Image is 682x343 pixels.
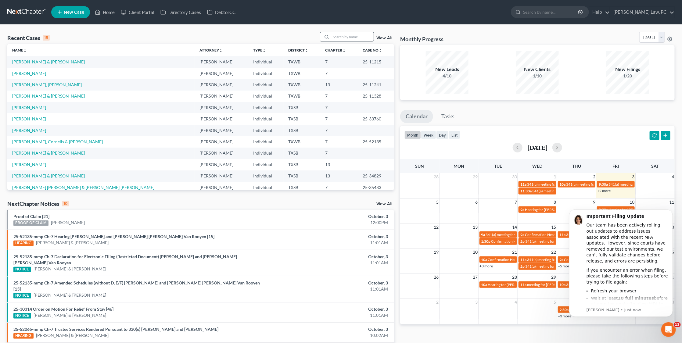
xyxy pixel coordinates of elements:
td: 13 [320,79,358,90]
td: [PERSON_NAME] [195,148,248,159]
td: [PERSON_NAME] [195,182,248,193]
td: 13 [320,159,358,170]
a: [PERSON_NAME] & [PERSON_NAME] [36,332,109,338]
td: 7 [320,102,358,113]
a: 25-52135-mmp Ch-7 Hearing [PERSON_NAME] and [PERSON_NAME] [PERSON_NAME] Van Rooyen [15] [13,234,214,239]
a: Attorneyunfold_more [199,48,223,52]
span: 11:30a [520,189,532,193]
a: 25-52065-mmp Ch-7 Trustee Services Rendered Pursuant to 330(e) [PERSON_NAME] and [PERSON_NAME] [13,327,218,332]
span: 341(a) meeting for [PERSON_NAME] & [PERSON_NAME] [525,239,616,244]
button: day [436,131,449,139]
span: 10a [481,257,487,262]
span: 341(a) meeting for [PERSON_NAME] [532,189,591,193]
span: 341(a) meeting for Toy [PERSON_NAME] [525,264,590,269]
td: [PERSON_NAME] [195,136,248,147]
td: Individual [248,56,284,67]
i: unfold_more [23,49,27,52]
div: PROOF OF CLAIM [13,220,48,226]
td: [PERSON_NAME] [195,125,248,136]
span: 11a [520,282,526,287]
td: 25-52135 [358,136,394,147]
a: Districtunfold_more [289,48,309,52]
td: Individual [248,113,284,124]
div: 12:00PM [267,220,388,226]
span: Confirmation Hearing for [PERSON_NAME] [488,257,558,262]
div: 4/10 [426,73,468,79]
a: [PERSON_NAME] [12,162,46,167]
td: [PERSON_NAME] [195,91,248,102]
span: 341(a) meeting for [PERSON_NAME] [527,182,586,187]
td: 25-34829 [358,170,394,182]
td: 25-11241 [358,79,394,90]
td: [PERSON_NAME] [195,79,248,90]
td: TXWB [284,136,321,147]
span: 15 [551,223,557,231]
span: 29 [472,173,479,180]
div: New Leads [426,66,468,73]
a: +2 more [597,188,611,193]
a: [PERSON_NAME] & [PERSON_NAME] [12,173,85,178]
td: 7 [320,182,358,193]
a: View All [376,36,392,40]
span: 22 [551,248,557,256]
div: 15 [43,35,50,41]
span: 10a [560,182,566,187]
div: NOTICE [13,313,31,319]
td: Individual [248,170,284,182]
td: Individual [248,136,284,147]
div: October, 3 [267,254,388,260]
span: 26 [433,273,439,281]
td: [PERSON_NAME] [195,113,248,124]
span: 2p [520,239,525,244]
td: Individual [248,159,284,170]
span: 12 [433,223,439,231]
span: 1 [553,173,557,180]
td: 13 [320,170,358,182]
a: [PERSON_NAME] & [PERSON_NAME] [34,312,106,318]
a: [PERSON_NAME] Law, PC [610,7,674,18]
a: Proof of Claim [21] [13,214,49,219]
div: NOTICE [13,267,31,272]
span: 10a [560,282,566,287]
div: 11:01AM [267,312,388,318]
span: 10a [481,282,487,287]
a: Chapterunfold_more [325,48,346,52]
td: TXSB [284,125,321,136]
button: list [449,131,460,139]
span: Sat [651,163,659,169]
td: TXWB [284,56,321,67]
td: 25-11215 [358,56,394,67]
a: Tasks [436,110,460,123]
td: Individual [248,125,284,136]
span: 2p [520,264,525,269]
td: TXWB [284,68,321,79]
span: Thu [572,163,581,169]
i: unfold_more [219,49,223,52]
td: 25-33760 [358,113,394,124]
span: 1:30p [481,239,491,244]
a: [PERSON_NAME] [PERSON_NAME] & [PERSON_NAME] [PERSON_NAME] [12,185,154,190]
a: [PERSON_NAME], [PERSON_NAME] [12,82,82,87]
span: 27 [472,273,479,281]
span: 13 [472,223,479,231]
div: 11:01AM [267,260,388,266]
a: 25-52135-mmp Ch-7 Declaration for Electronic Filing (Restricted Document) [PERSON_NAME] and [PERS... [13,254,237,265]
span: Sun [415,163,424,169]
span: Fri [613,163,619,169]
h3: Monthly Progress [400,35,443,43]
td: [PERSON_NAME] [195,56,248,67]
span: 11 [669,198,675,206]
div: October, 3 [267,280,388,286]
a: +5 more [558,264,572,268]
td: TXSB [284,159,321,170]
a: [PERSON_NAME], Cornelis & [PERSON_NAME] [12,139,103,144]
td: Individual [248,182,284,193]
div: NOTICE [13,293,31,298]
a: Calendar [400,110,433,123]
span: 4 [514,298,518,306]
a: [PERSON_NAME] & [PERSON_NAME] [34,266,106,272]
span: Confirmation Hearing for [PERSON_NAME] [525,232,595,237]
